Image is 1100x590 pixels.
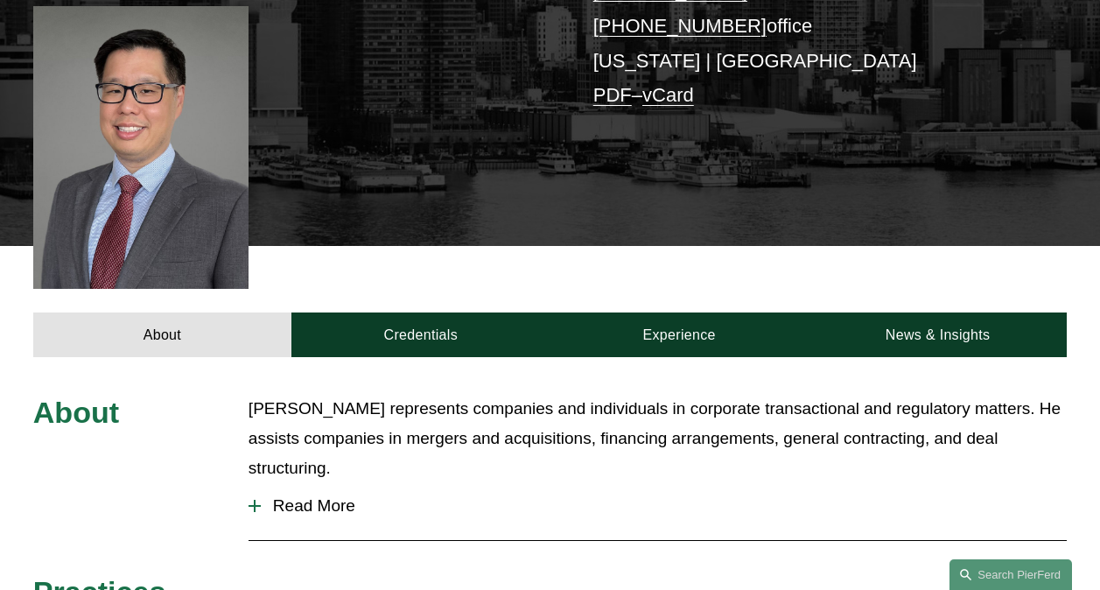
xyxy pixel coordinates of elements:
[291,313,550,357] a: Credentials
[33,396,119,429] span: About
[550,313,808,357] a: Experience
[642,84,694,106] a: vCard
[949,559,1072,590] a: Search this site
[593,15,767,37] a: [PHONE_NUMBER]
[593,84,632,106] a: PDF
[249,394,1067,484] p: [PERSON_NAME] represents companies and individuals in corporate transactional and regulatory matt...
[33,313,291,357] a: About
[809,313,1067,357] a: News & Insights
[249,483,1067,529] button: Read More
[261,496,1067,516] span: Read More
